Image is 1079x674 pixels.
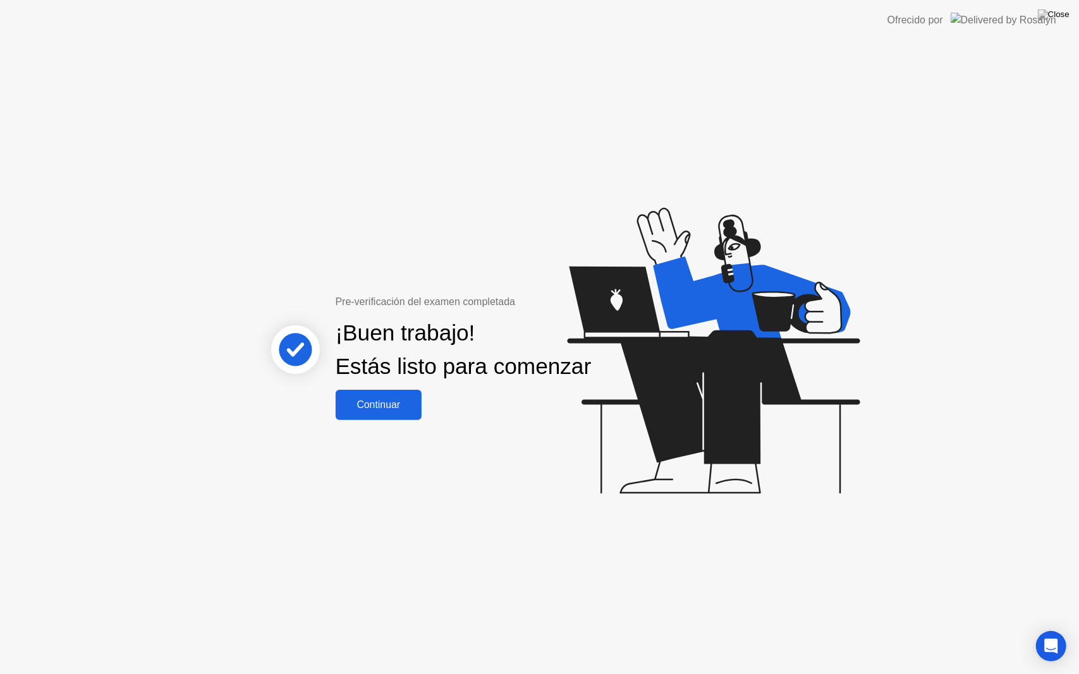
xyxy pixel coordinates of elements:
[336,294,597,310] div: Pre-verificación del examen completada
[1036,631,1066,661] div: Open Intercom Messenger
[951,13,1056,27] img: Delivered by Rosalyn
[887,13,943,28] div: Ofrecido por
[336,390,422,420] button: Continuar
[336,316,592,383] div: ¡Buen trabajo! Estás listo para comenzar
[1038,9,1070,20] img: Close
[339,399,418,411] div: Continuar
